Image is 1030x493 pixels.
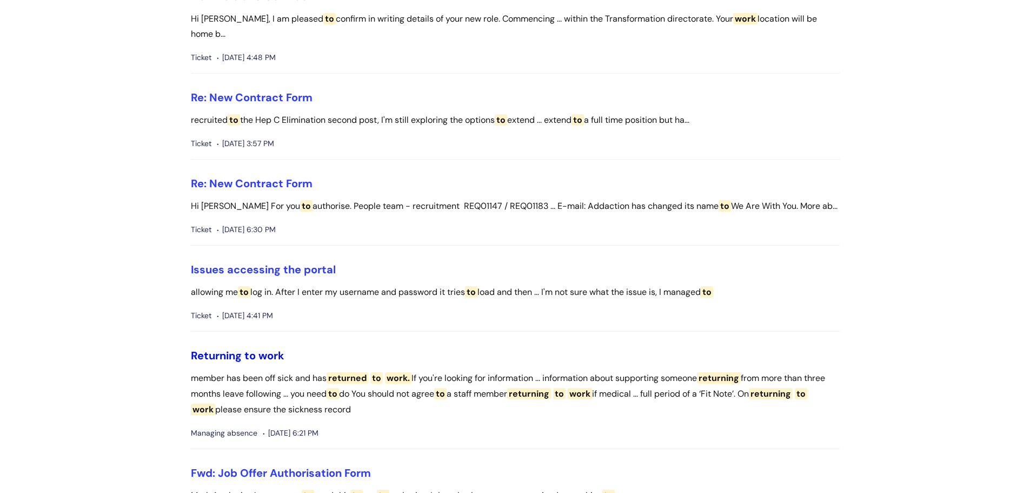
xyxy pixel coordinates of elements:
span: [DATE] 4:48 PM [217,51,276,64]
span: returning [507,388,551,399]
span: to [244,349,256,363]
span: to [795,388,807,399]
span: work [733,13,757,24]
span: to [701,286,713,298]
a: Re: New Contract Form [191,90,313,104]
a: Re: New Contract Form [191,176,313,190]
span: work [258,349,284,363]
span: Ticket [191,309,211,323]
span: work. [385,372,411,384]
p: allowing me log in. After I enter my username and password it tries load and then ... I'm not sur... [191,285,840,300]
a: Fwd: Job Offer Authorisation Form [191,466,371,480]
a: Returning to work [191,349,284,363]
span: [DATE] 6:21 PM [263,426,318,440]
p: Hi [PERSON_NAME], I am pleased confirm in writing details of your new role. Commencing ... within... [191,11,840,43]
span: to [323,13,336,24]
span: to [465,286,477,298]
span: to [495,114,507,126]
span: Managing absence [191,426,257,440]
span: to [327,388,339,399]
span: to [228,114,240,126]
span: to [370,372,383,384]
a: Issues accessing the portal [191,262,336,277]
span: returning [749,388,793,399]
span: Ticket [191,51,211,64]
span: to [572,114,584,126]
span: to [238,286,250,298]
span: work [191,404,215,415]
p: member has been off sick and has If you're looking for information ... information about supporti... [191,371,840,417]
p: Hi [PERSON_NAME] For you authorise. People team - recruitment REQ01147 / REQ01183 ... E-mail: Add... [191,199,840,214]
span: work [568,388,592,399]
span: returning [697,372,741,384]
p: recruited the Hep C Elimination second post, I'm still exploring the options extend ... extend a ... [191,113,840,128]
span: to [553,388,566,399]
span: Returning [191,349,242,363]
span: [DATE] 6:30 PM [217,223,276,236]
span: [DATE] 3:57 PM [217,137,274,150]
span: Ticket [191,137,211,150]
span: Ticket [191,223,211,236]
span: to [300,200,313,212]
span: to [434,388,447,399]
span: returned [327,372,368,384]
span: [DATE] 4:41 PM [217,309,273,323]
span: to [719,200,731,212]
